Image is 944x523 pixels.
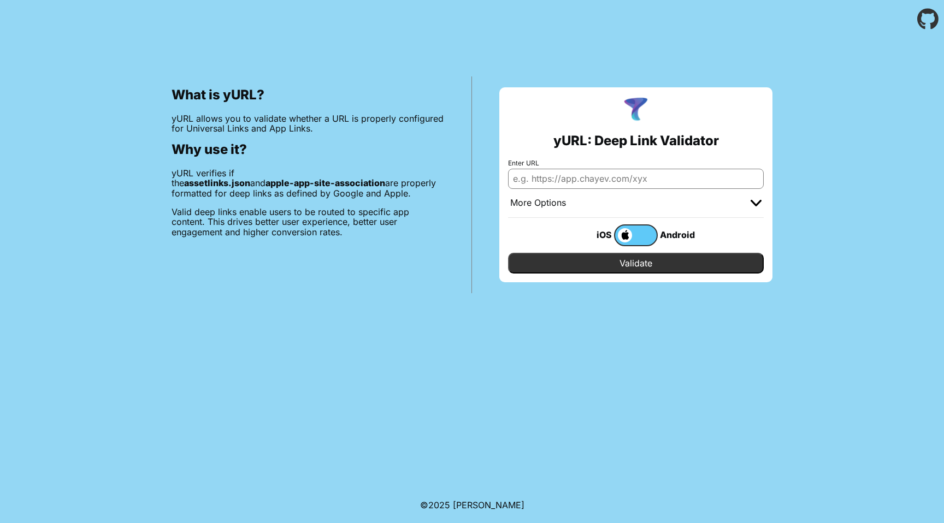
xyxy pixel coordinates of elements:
[420,487,524,523] footer: ©
[751,200,762,206] img: chevron
[172,114,444,134] p: yURL allows you to validate whether a URL is properly configured for Universal Links and App Links.
[172,168,444,198] p: yURL verifies if the and are properly formatted for deep links as defined by Google and Apple.
[658,228,701,242] div: Android
[172,207,444,237] p: Valid deep links enable users to be routed to specific app content. This drives better user exper...
[510,198,566,209] div: More Options
[622,96,650,124] img: yURL Logo
[428,500,450,510] span: 2025
[172,142,444,157] h2: Why use it?
[265,177,385,188] b: apple-app-site-association
[508,253,764,274] input: Validate
[172,87,444,103] h2: What is yURL?
[570,228,614,242] div: iOS
[553,133,719,148] h2: yURL: Deep Link Validator
[508,169,764,188] input: e.g. https://app.chayev.com/xyx
[508,159,764,167] label: Enter URL
[184,177,250,188] b: assetlinks.json
[453,500,524,510] a: Michael Ibragimchayev's Personal Site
